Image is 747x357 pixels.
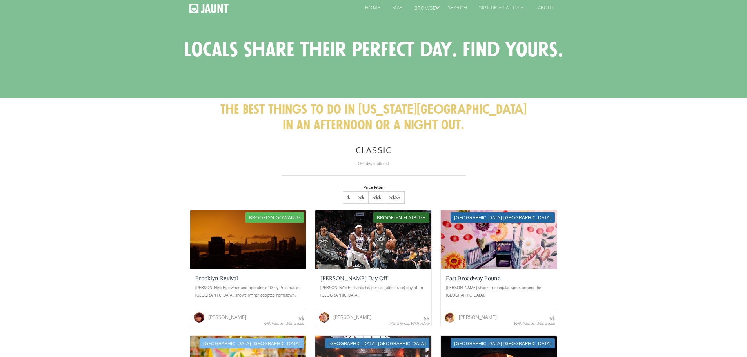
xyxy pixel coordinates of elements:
[189,183,558,191] div: Price Filter
[407,4,440,16] div: browse
[424,316,429,321] div: $$
[189,4,229,13] img: Jaunt logo
[208,310,246,324] div: [PERSON_NAME]
[200,338,304,348] div: [GEOGRAPHIC_DATA]-[GEOGRAPHIC_DATA]
[389,194,400,201] div: $$$$
[320,284,426,300] div: [PERSON_NAME] shares his perfect (albeit rare) day off in [GEOGRAPHIC_DATA].
[358,194,364,201] div: $$
[195,275,238,282] div: Brooklyn Revival
[451,338,555,348] div: [GEOGRAPHIC_DATA]-[GEOGRAPHIC_DATA]
[357,4,384,16] a: home
[549,316,555,321] div: $$
[388,321,429,326] div: With friends, With a date
[530,4,558,16] a: About
[451,212,555,223] div: [GEOGRAPHIC_DATA]-[GEOGRAPHIC_DATA]
[195,284,301,300] div: [PERSON_NAME], owner and operator of Dirty Precious in [GEOGRAPHIC_DATA], shows off her adopted h...
[263,321,304,326] div: With friends, With a date
[190,210,306,326] a: Brooklyn-GowanusBrooklyn Revival[PERSON_NAME], owner and operator of Dirty Precious in [GEOGRAPHI...
[441,210,557,326] a: [GEOGRAPHIC_DATA]-[GEOGRAPHIC_DATA]East Broadway Bound[PERSON_NAME] shares her regular spots arou...
[347,194,350,201] div: $
[298,316,304,321] div: $$
[384,4,407,16] a: map
[446,284,552,300] div: [PERSON_NAME] shares her regular spots around the [GEOGRAPHIC_DATA].
[514,321,555,326] div: With friends, With a date
[315,210,431,326] a: Brooklyn-Flatbush[PERSON_NAME] Day Off[PERSON_NAME] shares his perfect (albeit rare) day off in [...
[459,310,497,324] div: [PERSON_NAME]
[471,4,530,16] a: signup as a local
[320,275,387,282] div: [PERSON_NAME] Day Off
[440,4,471,16] a: search
[373,212,429,223] div: Brooklyn-Flatbush
[245,212,304,223] div: Brooklyn-Gowanus
[373,194,381,201] div: $$$
[189,4,229,17] a: home
[325,338,429,348] div: [GEOGRAPHIC_DATA]-[GEOGRAPHIC_DATA]
[333,310,371,324] div: [PERSON_NAME]
[357,4,440,16] div: homemapbrowse
[446,275,501,282] div: East Broadway Bound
